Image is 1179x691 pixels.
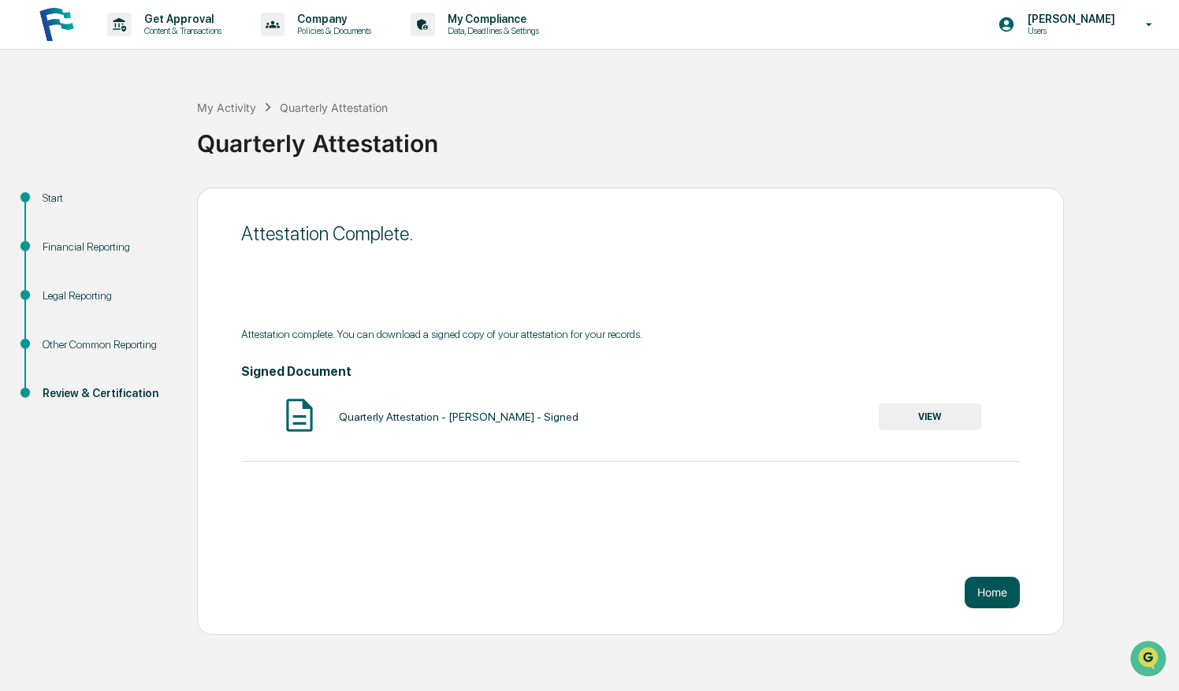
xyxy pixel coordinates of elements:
[54,120,258,136] div: Start new chat
[54,136,199,148] div: We're available if you need us!
[132,13,229,25] p: Get Approval
[965,577,1020,608] button: Home
[114,199,127,212] div: 🗄️
[16,120,44,148] img: 1746055101610-c473b297-6a78-478c-a979-82029cc54cd1
[1129,639,1171,682] iframe: Open customer support
[339,411,578,423] div: Quarterly Attestation - [PERSON_NAME] - Signed
[1015,13,1123,25] p: [PERSON_NAME]
[879,403,981,430] button: VIEW
[9,221,106,250] a: 🔎Data Lookup
[1015,25,1123,36] p: Users
[197,101,256,114] div: My Activity
[130,198,195,214] span: Attestations
[435,13,547,25] p: My Compliance
[16,32,287,58] p: How can we help?
[32,228,99,243] span: Data Lookup
[9,191,108,220] a: 🖐️Preclearance
[132,25,229,36] p: Content & Transactions
[32,198,102,214] span: Preclearance
[43,190,172,206] div: Start
[43,239,172,255] div: Financial Reporting
[16,199,28,212] div: 🖐️
[285,25,379,36] p: Policies & Documents
[435,25,547,36] p: Data, Deadlines & Settings
[241,328,1020,340] div: Attestation complete. You can download a signed copy of your attestation for your records.
[38,6,76,43] img: logo
[43,336,172,353] div: Other Common Reporting
[43,288,172,304] div: Legal Reporting
[157,266,191,278] span: Pylon
[241,364,1020,379] h4: Signed Document
[111,266,191,278] a: Powered byPylon
[280,396,319,435] img: Document Icon
[16,229,28,242] div: 🔎
[285,13,379,25] p: Company
[280,101,388,114] div: Quarterly Attestation
[108,191,202,220] a: 🗄️Attestations
[43,385,172,402] div: Review & Certification
[241,222,1020,245] div: Attestation Complete.
[268,124,287,143] button: Start new chat
[197,117,1171,158] div: Quarterly Attestation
